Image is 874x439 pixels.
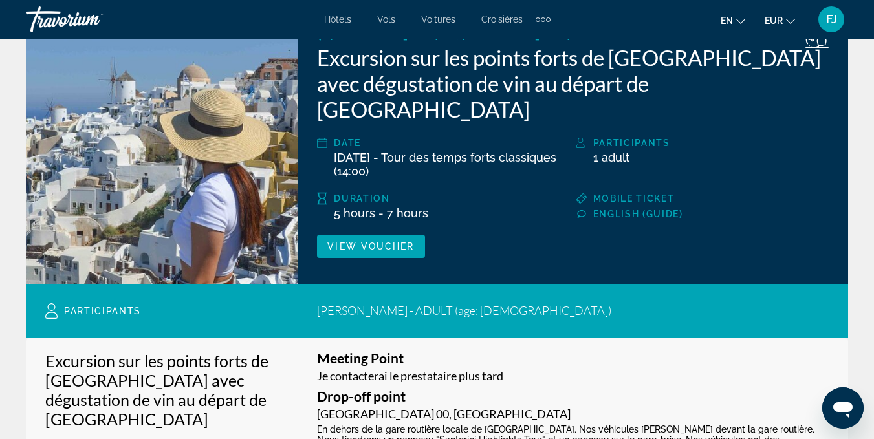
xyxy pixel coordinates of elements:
button: Changer de langue [721,11,745,30]
font: FJ [826,12,837,26]
span: Adult [602,151,629,164]
span: View Voucher [327,241,414,252]
button: Menu utilisateur [814,6,848,33]
a: Voitures [421,14,455,25]
a: Hôtels [324,14,351,25]
div: Participants [593,135,829,151]
button: Éléments de navigation supplémentaires [536,9,551,30]
span: Participants [64,306,141,316]
button: Changer de devise [765,11,795,30]
div: [PERSON_NAME] - ADULT (age: [DEMOGRAPHIC_DATA]) [311,303,829,317]
iframe: Bouton de lancement de la fenêtre de messagerie [822,387,864,429]
a: Croisières [481,14,523,25]
button: View Voucher [317,235,424,258]
h2: Excursion sur les points forts de [GEOGRAPHIC_DATA] avec dégustation de vin au départ de [GEOGRAP... [317,45,829,122]
div: English (GUIDE) [593,206,829,222]
div: [GEOGRAPHIC_DATA] 00, [GEOGRAPHIC_DATA] [317,407,829,421]
a: Travorium [26,3,155,36]
div: Duration [334,191,569,206]
span: 1 [593,151,598,164]
h3: Meeting Point [317,351,829,365]
div: Date [334,135,569,151]
span: Mobile ticket [593,193,675,204]
h3: Excursion sur les points forts de [GEOGRAPHIC_DATA] avec dégustation de vin au départ de [GEOGRAP... [45,351,278,429]
span: 5 hours - 7 hours [334,206,428,220]
a: Vols [377,14,395,25]
font: en [721,16,733,26]
span: [DATE] - Tour des temps forts classiques (14:00) [334,151,556,178]
div: Je contacterai le prestataire plus tard [317,369,829,383]
font: EUR [765,16,783,26]
h3: Drop-off point [317,389,829,403]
